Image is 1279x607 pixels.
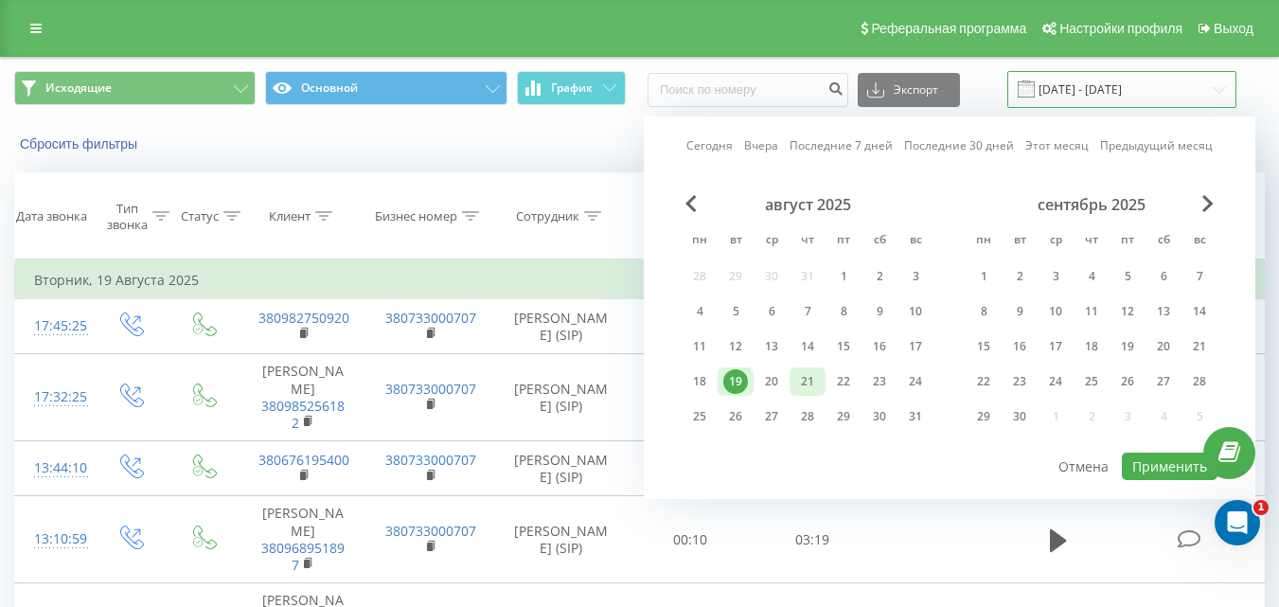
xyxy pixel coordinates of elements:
[15,261,1265,299] td: Вторник, 19 Августа 2025
[181,208,219,224] div: Статус
[1181,297,1217,326] div: вс 14 сент. 2025 г.
[1002,367,1038,396] div: вт 23 сент. 2025 г.
[261,397,345,432] a: 380985256182
[1074,367,1110,396] div: чт 25 сент. 2025 г.
[1151,299,1176,324] div: 13
[790,297,826,326] div: чт 7 авг. 2025 г.
[240,496,366,583] td: [PERSON_NAME]
[867,264,892,289] div: 2
[385,309,476,327] a: 380733000707
[687,404,712,429] div: 25
[1043,334,1068,359] div: 17
[1215,500,1260,545] iframe: Intercom live chat
[1100,136,1213,154] a: Предыдущий месяц
[687,299,712,324] div: 4
[966,332,1002,361] div: пн 15 сент. 2025 г.
[867,369,892,394] div: 23
[723,404,748,429] div: 26
[721,227,750,256] abbr: вторник
[903,334,928,359] div: 17
[14,71,256,105] button: Исходящие
[385,451,476,469] a: 380733000707
[34,379,74,416] div: 17:32:25
[793,227,822,256] abbr: четверг
[966,367,1002,396] div: пн 22 сент. 2025 г.
[1038,262,1074,291] div: ср 3 сент. 2025 г.
[1115,369,1140,394] div: 26
[1002,262,1038,291] div: вт 2 сент. 2025 г.
[754,332,790,361] div: ср 13 авг. 2025 г.
[826,262,862,291] div: пт 1 авг. 2025 г.
[682,195,933,214] div: август 2025
[790,402,826,431] div: чт 28 авг. 2025 г.
[831,299,856,324] div: 8
[795,404,820,429] div: 28
[867,404,892,429] div: 30
[1146,332,1181,361] div: сб 20 сент. 2025 г.
[1059,21,1182,36] span: Настройки профиля
[1079,369,1104,394] div: 25
[897,262,933,291] div: вс 3 авг. 2025 г.
[1038,367,1074,396] div: ср 24 сент. 2025 г.
[269,208,311,224] div: Клиент
[862,402,897,431] div: сб 30 авг. 2025 г.
[790,136,893,154] a: Последние 7 дней
[682,367,718,396] div: пн 18 авг. 2025 г.
[1041,227,1070,256] abbr: среда
[1074,297,1110,326] div: чт 11 сент. 2025 г.
[34,308,74,345] div: 17:45:25
[744,136,778,154] a: Вчера
[1002,332,1038,361] div: вт 16 сент. 2025 г.
[1043,299,1068,324] div: 10
[1074,262,1110,291] div: чт 4 сент. 2025 г.
[1122,453,1217,480] button: Применить
[493,441,630,496] td: [PERSON_NAME] (SIP)
[901,227,930,256] abbr: воскресенье
[34,521,74,558] div: 13:10:59
[966,195,1217,214] div: сентябрь 2025
[752,496,874,583] td: 03:19
[1007,264,1032,289] div: 2
[1115,264,1140,289] div: 5
[1110,297,1146,326] div: пт 12 сент. 2025 г.
[971,299,996,324] div: 8
[682,332,718,361] div: пн 11 авг. 2025 г.
[45,80,112,96] span: Исходящие
[867,299,892,324] div: 9
[867,334,892,359] div: 16
[966,402,1002,431] div: пн 29 сент. 2025 г.
[718,332,754,361] div: вт 12 авг. 2025 г.
[630,354,752,441] td: 00:30
[1149,227,1178,256] abbr: суббота
[795,369,820,394] div: 21
[648,73,848,107] input: Поиск по номеру
[865,227,894,256] abbr: суббота
[385,522,476,540] a: 380733000707
[971,404,996,429] div: 29
[718,367,754,396] div: вт 19 авг. 2025 г.
[903,369,928,394] div: 24
[897,297,933,326] div: вс 10 авг. 2025 г.
[686,136,733,154] a: Сегодня
[718,402,754,431] div: вт 26 авг. 2025 г.
[1007,404,1032,429] div: 30
[1146,262,1181,291] div: сб 6 сент. 2025 г.
[261,539,345,574] a: 380968951897
[1038,297,1074,326] div: ср 10 сент. 2025 г.
[1110,332,1146,361] div: пт 19 сент. 2025 г.
[971,369,996,394] div: 22
[687,334,712,359] div: 11
[107,201,148,233] div: Тип звонка
[1181,332,1217,361] div: вс 21 сент. 2025 г.
[969,227,998,256] abbr: понедельник
[1038,332,1074,361] div: ср 17 сент. 2025 г.
[831,369,856,394] div: 22
[1079,334,1104,359] div: 18
[16,208,87,224] div: Дата звонка
[265,71,506,105] button: Основной
[897,367,933,396] div: вс 24 авг. 2025 г.
[1025,136,1089,154] a: Этот месяц
[903,264,928,289] div: 3
[630,496,752,583] td: 00:10
[682,297,718,326] div: пн 4 авг. 2025 г.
